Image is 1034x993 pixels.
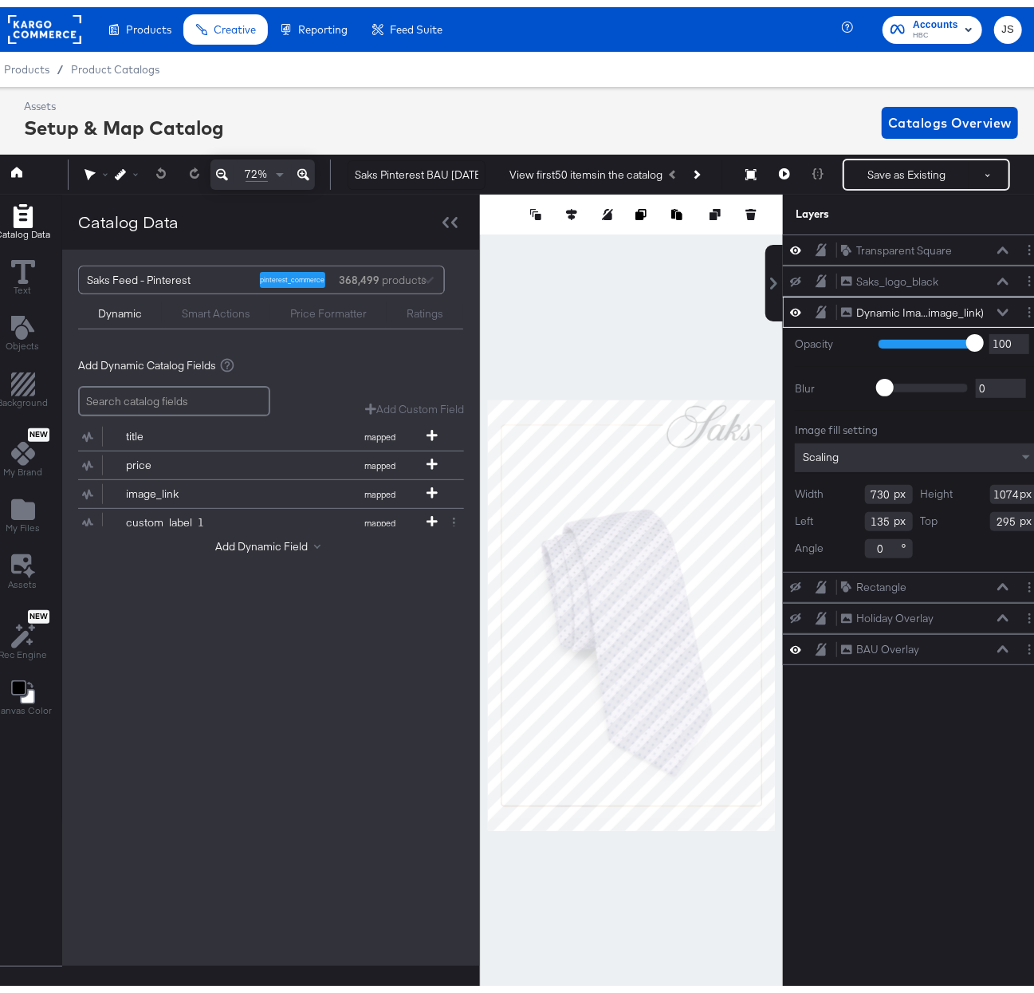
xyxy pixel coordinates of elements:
[883,9,982,37] button: AccountsHBC
[407,299,443,314] div: Ratings
[336,510,424,522] span: mapped
[796,199,958,215] div: Layers
[214,16,256,29] span: Creative
[635,202,647,213] svg: Copy image
[78,351,216,366] span: Add Dynamic Catalog Fields
[336,424,424,435] span: mapped
[2,250,45,295] button: Text
[78,473,444,501] button: image_linkmapped
[182,299,250,314] div: Smart Actions
[126,451,242,466] div: price
[126,508,242,523] div: custom_label_1
[390,16,442,29] span: Feed Suite
[126,422,242,437] div: title
[78,416,464,443] div: titlemapped
[795,506,813,522] label: Left
[6,333,40,345] span: Objects
[365,395,464,410] button: Add Custom Field
[840,603,934,620] button: Holiday Overlay
[336,453,424,464] span: mapped
[337,259,383,286] strong: 368,499
[49,56,71,69] span: /
[840,298,985,314] button: Dynamic Ima...image_link)
[921,479,953,495] label: Height
[28,423,49,433] span: New
[509,160,662,175] div: View first 50 items in the catalog
[888,104,1012,127] span: Catalogs Overview
[6,514,40,527] span: My Files
[98,299,142,314] div: Dynamic
[840,572,907,589] button: Rectangle
[3,459,42,471] span: My Brand
[78,444,464,472] div: pricemapped
[78,203,179,227] div: Catalog Data
[9,571,37,584] span: Assets
[921,506,938,522] label: Top
[87,259,248,286] div: Saks Feed - Pinterest
[24,107,224,134] div: Setup & Map Catalog
[795,329,867,345] label: Opacity
[337,259,385,286] div: products
[840,266,939,283] button: Saks_logo_black
[795,374,867,389] label: Blur
[78,444,444,472] button: pricemapped
[14,277,32,290] span: Text
[803,443,839,457] span: Scaling
[840,634,920,651] button: BAU Overlay
[635,199,651,215] button: Copy image
[290,299,367,314] div: Price Formatter
[856,298,984,313] div: Dynamic Ima...image_link)
[71,56,159,69] a: Product Catalogs
[856,267,938,282] div: Saks_logo_black
[685,153,707,182] button: Next Product
[994,9,1022,37] button: JS
[78,502,444,530] button: custom_label_1mapped
[246,160,268,175] span: 72%
[78,379,270,410] input: Search catalog fields
[78,502,464,530] div: custom_label_1mapped
[24,92,224,107] div: Assets
[913,10,958,26] span: Accounts
[795,479,824,495] label: Width
[215,532,327,547] button: Add Dynamic Field
[856,635,919,650] div: BAU Overlay
[913,22,958,35] span: HBC
[856,604,934,619] div: Holiday Overlay
[671,202,682,213] svg: Paste image
[4,56,49,69] span: Products
[78,416,444,443] button: titlemapped
[28,605,49,615] span: New
[78,473,464,501] div: image_linkmapped
[856,236,952,251] div: Transparent Square
[671,199,687,215] button: Paste image
[1001,14,1016,32] span: JS
[126,16,171,29] span: Products
[126,479,242,495] div: image_link
[298,16,348,29] span: Reporting
[844,153,969,182] button: Save as Existing
[840,235,953,252] button: Transparent Square
[795,534,824,549] label: Angle
[260,265,325,281] div: pinterest_commerce
[882,100,1018,132] button: Catalogs Overview
[336,482,424,493] span: mapped
[856,573,906,588] div: Rectangle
